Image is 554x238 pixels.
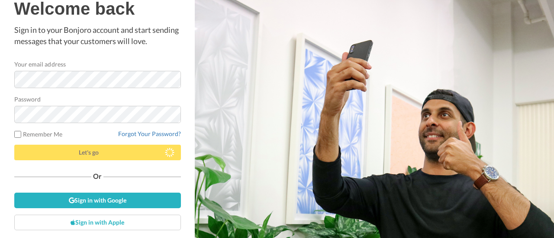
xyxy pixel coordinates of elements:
[91,173,103,179] span: Or
[118,130,181,137] a: Forgot Your Password?
[14,130,63,139] label: Remember Me
[14,131,21,138] input: Remember Me
[14,95,41,104] label: Password
[14,25,181,47] p: Sign in to your Bonjoro account and start sending messages that your customers will love.
[14,60,66,69] label: Your email address
[14,145,181,160] button: Let's go
[79,149,99,156] span: Let's go
[14,215,181,230] a: Sign in with Apple
[14,193,181,208] a: Sign in with Google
